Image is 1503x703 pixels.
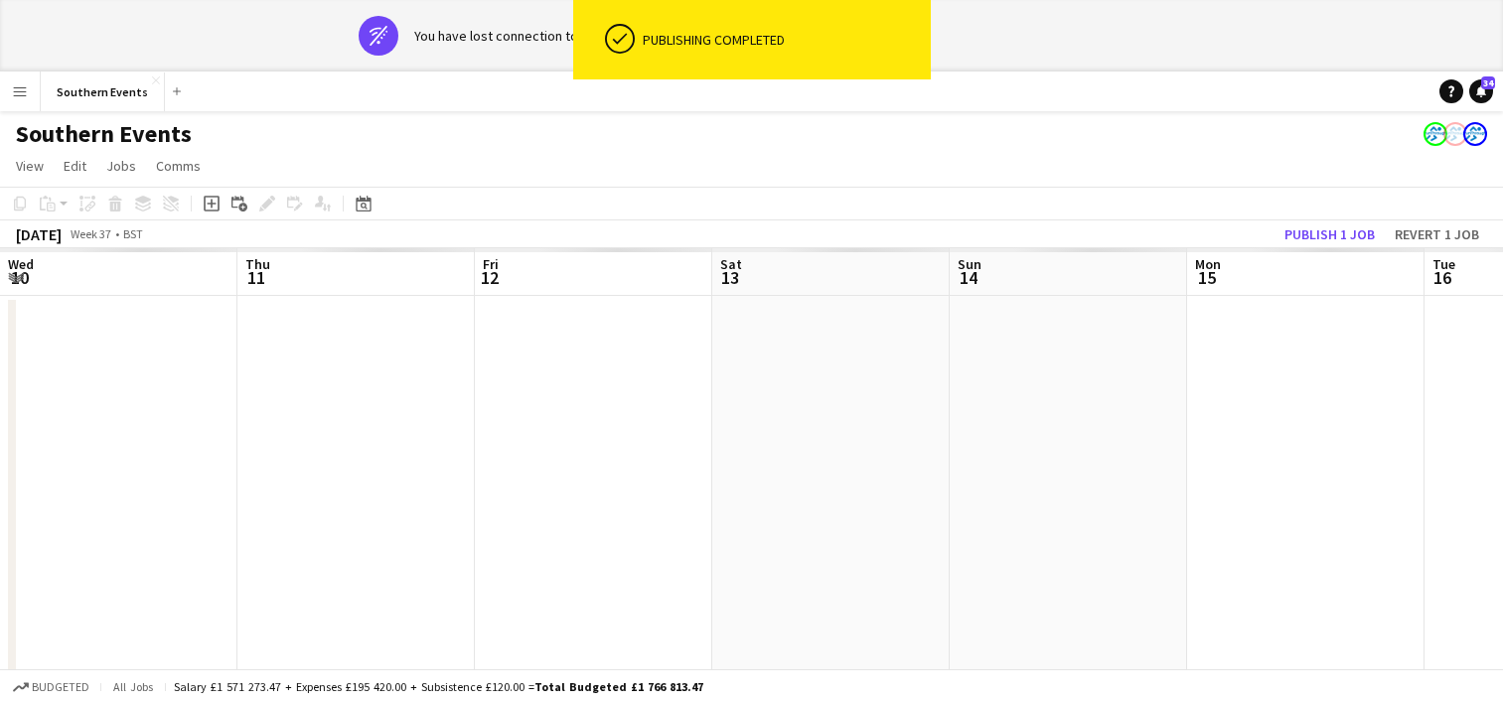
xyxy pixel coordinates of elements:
[643,31,923,49] div: Publishing completed
[414,27,790,45] div: You have lost connection to the internet. The platform is offline.
[156,157,201,175] span: Comms
[16,157,44,175] span: View
[1469,79,1493,103] a: 34
[958,255,981,273] span: Sun
[10,676,92,698] button: Budgeted
[5,266,34,289] span: 10
[480,266,499,289] span: 12
[16,119,192,149] h1: Southern Events
[109,679,157,694] span: All jobs
[106,157,136,175] span: Jobs
[32,680,89,694] span: Budgeted
[174,679,703,694] div: Salary £1 571 273.47 + Expenses £195 420.00 + Subsistence £120.00 =
[534,679,703,694] span: Total Budgeted £1 766 813.47
[720,255,742,273] span: Sat
[1277,221,1383,247] button: Publish 1 job
[16,224,62,244] div: [DATE]
[955,266,981,289] span: 14
[56,153,94,179] a: Edit
[123,226,143,241] div: BST
[64,157,86,175] span: Edit
[1192,266,1221,289] span: 15
[1424,122,1447,146] app-user-avatar: RunThrough Events
[1463,122,1487,146] app-user-avatar: RunThrough Events
[1481,76,1495,89] span: 34
[1432,255,1455,273] span: Tue
[242,266,270,289] span: 11
[1429,266,1455,289] span: 16
[66,226,115,241] span: Week 37
[98,153,144,179] a: Jobs
[1195,255,1221,273] span: Mon
[1443,122,1467,146] app-user-avatar: RunThrough Events
[148,153,209,179] a: Comms
[245,255,270,273] span: Thu
[717,266,742,289] span: 13
[1387,221,1487,247] button: Revert 1 job
[8,255,34,273] span: Wed
[41,72,165,111] button: Southern Events
[483,255,499,273] span: Fri
[8,153,52,179] a: View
